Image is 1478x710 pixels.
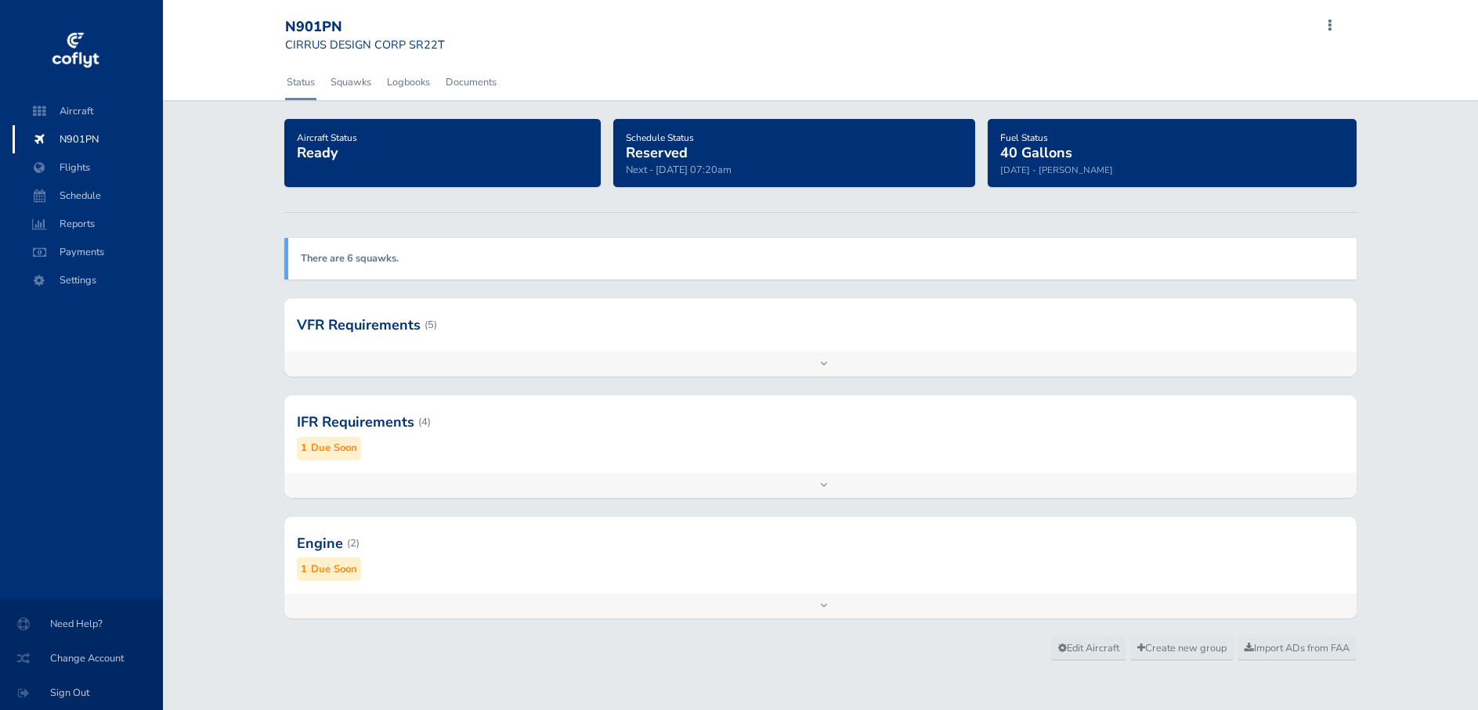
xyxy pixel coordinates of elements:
img: coflyt logo [49,27,101,74]
span: Edit Aircraft [1058,641,1119,655]
div: N901PN [285,19,445,36]
span: Ready [297,143,338,162]
span: Reserved [626,143,688,162]
small: Due Soon [311,561,357,578]
span: Change Account [19,644,144,672]
a: There are 6 squawks. [301,251,399,265]
span: Next - [DATE] 07:20am [626,163,732,177]
a: Create new group [1130,637,1234,661]
a: Edit Aircraft [1051,637,1126,661]
span: Sign Out [19,679,144,707]
span: Schedule [28,182,147,210]
span: Settings [28,266,147,294]
a: Schedule StatusReserved [626,127,694,163]
a: Logbooks [385,65,432,99]
span: Flights [28,153,147,182]
small: CIRRUS DESIGN CORP SR22T [285,37,445,52]
span: Aircraft Status [297,132,357,144]
span: Reports [28,210,147,238]
a: Status [285,65,316,99]
span: Create new group [1137,641,1227,655]
span: 40 Gallons [1000,143,1072,162]
a: Import ADs from FAA [1238,637,1357,661]
span: Schedule Status [626,132,694,144]
span: Payments [28,238,147,266]
span: Need Help? [19,610,144,638]
a: Squawks [329,65,373,99]
small: Due Soon [311,440,357,456]
span: Import ADs from FAA [1245,641,1350,655]
small: [DATE] - [PERSON_NAME] [1000,164,1113,176]
a: Documents [444,65,498,99]
span: N901PN [28,125,147,153]
span: Fuel Status [1000,132,1048,144]
span: Aircraft [28,97,147,125]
